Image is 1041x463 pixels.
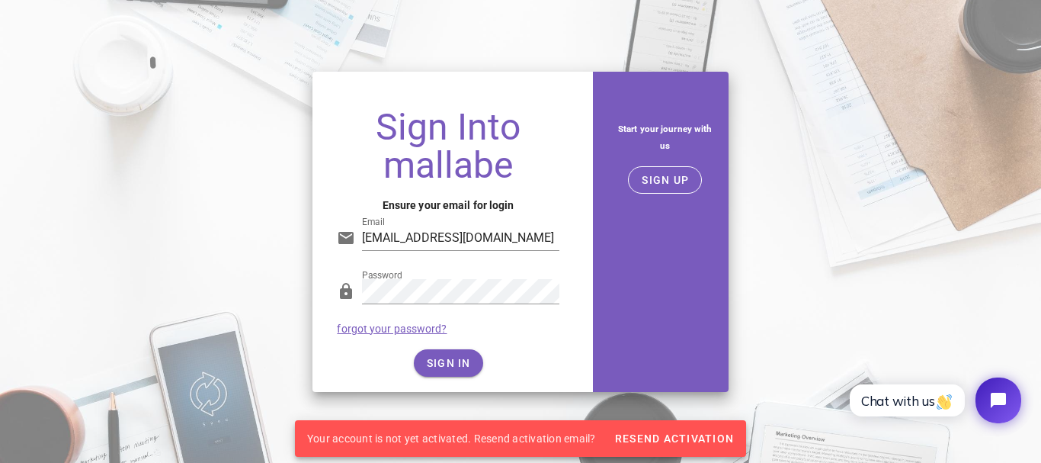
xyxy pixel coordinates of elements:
[337,197,559,214] h4: Ensure your email for login
[628,166,702,194] button: SIGN UP
[608,425,740,452] button: Resend Activation
[641,174,689,186] span: SIGN UP
[614,121,716,154] h5: Start your journey with us
[833,365,1034,436] iframe: Tidio Chat
[295,420,608,457] div: Your account is not yet activated. Resend activation email?
[362,270,402,281] label: Password
[614,432,734,445] span: Resend Activation
[337,108,559,185] h1: Sign Into mallabe
[362,217,385,228] label: Email
[426,357,471,369] span: SIGN IN
[414,349,483,377] button: SIGN IN
[337,323,447,335] a: forgot your password?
